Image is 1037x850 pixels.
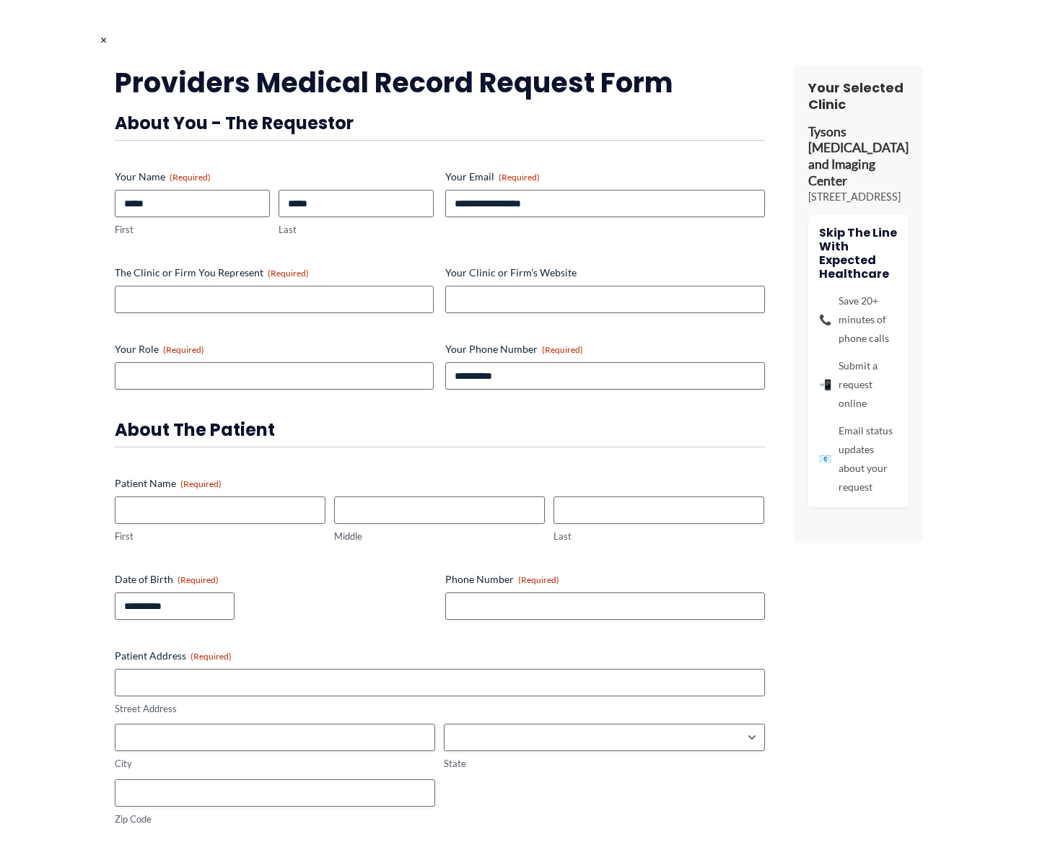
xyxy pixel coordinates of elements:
[115,812,436,826] label: Zip Code
[808,79,909,113] h3: Your Selected Clinic
[334,530,545,543] label: Middle
[542,344,583,355] span: (Required)
[115,572,434,587] label: Date of Birth
[115,342,434,356] label: Your Role
[819,356,898,413] li: Submit a request online
[445,170,765,184] label: Your Email
[808,124,909,190] p: Tysons [MEDICAL_DATA] and Imaging Center
[444,757,765,771] label: State
[445,342,765,356] label: Your Phone Number
[115,702,765,716] label: Street Address
[163,344,204,355] span: (Required)
[819,450,831,468] span: 📧
[115,170,211,184] legend: Your Name
[170,172,211,183] span: (Required)
[180,478,222,489] span: (Required)
[445,572,765,587] label: Phone Number
[115,476,222,491] legend: Patient Name
[279,223,434,237] label: Last
[115,112,765,134] h3: About You - The Requestor
[808,190,909,204] p: [STREET_ADDRESS]
[819,310,831,329] span: 📞
[819,421,898,496] li: Email status updates about your request
[553,530,764,543] label: Last
[115,419,765,441] h3: About the Patient
[115,266,434,280] label: The Clinic or Firm You Represent
[178,574,219,585] span: (Required)
[115,65,765,100] h2: Providers Medical Record Request Form
[115,223,270,237] label: First
[819,375,831,394] span: 📲
[115,530,325,543] label: First
[445,266,765,280] label: Your Clinic or Firm's Website
[819,292,898,348] li: Save 20+ minutes of phone calls
[115,757,436,771] label: City
[518,574,559,585] span: (Required)
[115,649,232,663] legend: Patient Address
[191,651,232,662] span: (Required)
[268,268,309,279] span: (Required)
[100,32,107,46] span: ×
[499,172,540,183] span: (Required)
[819,226,898,281] h4: Skip The Line With Expected Healthcare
